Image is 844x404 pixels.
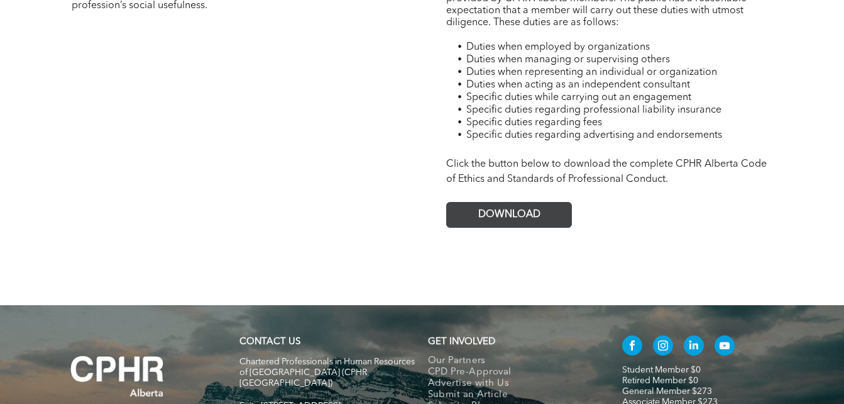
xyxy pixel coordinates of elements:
a: Retired Member $0 [622,376,698,385]
span: Click the button below to download the complete CPHR Alberta Code of Ethics and Standards of Prof... [446,159,767,184]
span: Specific duties while carrying out an engagement [466,93,691,103]
span: Duties when acting as an independent consultant [466,80,690,90]
a: Our Partners [428,356,596,367]
span: Duties when representing an individual or organization [466,67,717,77]
span: Specific duties regarding advertising and endorsements [466,130,722,140]
span: Chartered Professionals in Human Resources of [GEOGRAPHIC_DATA] (CPHR [GEOGRAPHIC_DATA]) [239,357,415,388]
a: youtube [715,335,735,359]
a: CPD Pre-Approval [428,367,596,378]
a: Advertise with Us [428,378,596,390]
a: facebook [622,335,642,359]
a: CONTACT US [239,337,300,347]
a: Submit an Article [428,390,596,401]
span: GET INVOLVED [428,337,495,347]
a: instagram [653,335,673,359]
a: General Member $273 [622,387,712,396]
a: DOWNLOAD [446,202,572,228]
span: Specific duties regarding fees [466,118,602,128]
span: Specific duties regarding professional liability insurance [466,105,721,115]
span: DOWNLOAD [478,209,540,221]
a: linkedin [684,335,704,359]
span: Duties when employed by organizations [466,42,650,52]
span: Duties when managing or supervising others [466,55,670,65]
a: Student Member $0 [622,366,701,374]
